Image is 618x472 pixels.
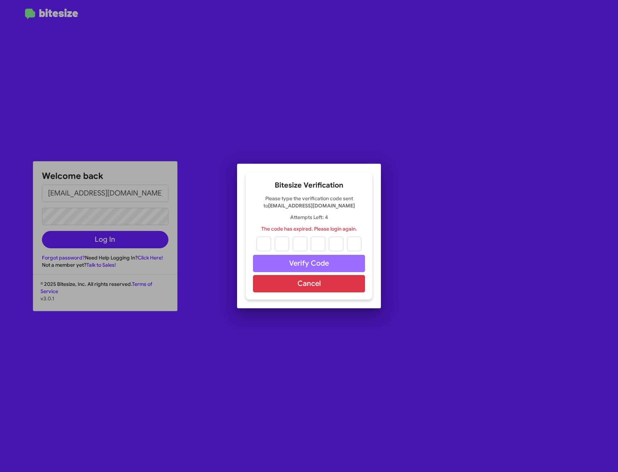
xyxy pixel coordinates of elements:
[253,255,365,272] button: Verify Code
[253,275,365,292] button: Cancel
[253,195,365,209] p: Please type the verification code sent to
[253,214,365,221] p: Attempts Left: 4
[253,225,365,232] p: The code has expired. Please login again.
[268,202,355,209] strong: [EMAIL_ADDRESS][DOMAIN_NAME]
[253,180,365,191] h2: Bitesize Verification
